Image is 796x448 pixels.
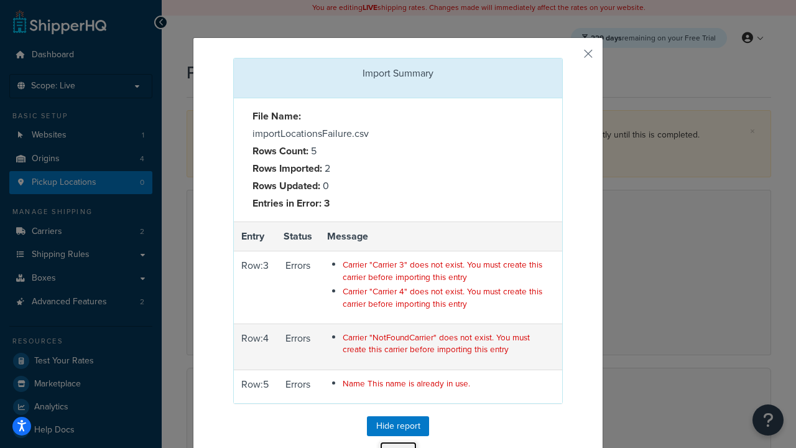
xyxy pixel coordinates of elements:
[276,251,320,324] td: Errors
[343,331,530,355] span: Carrier "NotFoundCarrier" does not exist. You must create this carrier before importing this entry
[252,196,330,210] strong: Entries in Error: 3
[276,324,320,370] td: Errors
[343,377,470,390] span: Name This name is already in use.
[276,370,320,403] td: Errors
[252,161,322,175] strong: Rows Imported:
[234,370,276,403] td: Row: 5
[252,179,320,193] strong: Rows Updated:
[234,324,276,370] td: Row: 4
[320,222,562,251] th: Message
[367,416,429,436] button: Hide report
[252,144,308,158] strong: Rows Count:
[243,68,553,79] h3: Import Summary
[252,109,301,123] strong: File Name:
[234,251,276,324] td: Row: 3
[343,285,542,309] span: Carrier "Carrier 4" does not exist. You must create this carrier before importing this entry
[243,108,398,212] div: importLocationsFailure.csv 5 2 0
[343,258,542,282] span: Carrier "Carrier 3" does not exist. You must create this carrier before importing this entry
[276,222,320,251] th: Status
[234,222,276,251] th: Entry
